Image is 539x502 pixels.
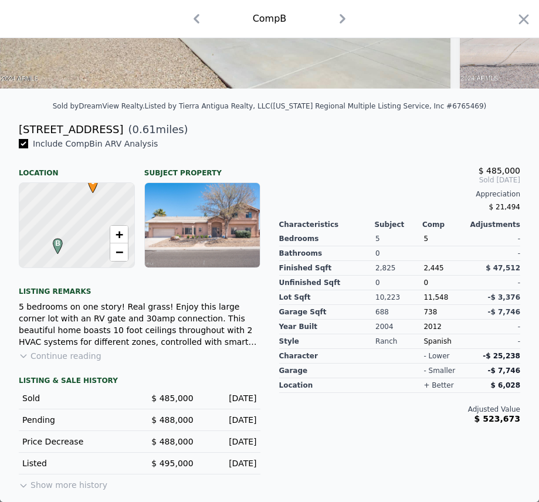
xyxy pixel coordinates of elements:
[489,203,520,211] span: $ 21,494
[375,334,423,349] div: Ranch
[22,414,130,426] div: Pending
[50,238,57,245] div: B
[472,246,520,261] div: -
[279,290,376,305] div: Lot Sqft
[491,381,520,389] span: $ 6,028
[423,279,428,287] span: 0
[144,159,260,178] div: Subject Property
[19,376,260,388] div: LISTING & SALE HISTORY
[151,415,193,425] span: $ 488,000
[423,320,472,334] div: 2012
[470,220,520,229] div: Adjustments
[488,293,520,301] span: -$ 3,376
[375,290,423,305] div: 10,223
[472,276,520,290] div: -
[253,12,287,26] div: Comp B
[423,264,443,272] span: 2,445
[279,349,376,364] div: character
[279,246,376,261] div: Bathrooms
[203,436,257,447] div: [DATE]
[203,457,257,469] div: [DATE]
[19,121,123,138] div: [STREET_ADDRESS]
[375,246,423,261] div: 0
[53,102,145,110] div: Sold by DreamView Realty .
[422,220,470,229] div: Comp
[423,381,453,390] div: + better
[279,334,376,349] div: Style
[488,308,520,316] span: -$ 7,746
[151,459,193,468] span: $ 495,000
[110,243,128,261] a: Zoom out
[19,474,107,491] button: Show more history
[375,261,423,276] div: 2,825
[19,350,101,362] button: Continue reading
[19,277,260,296] div: Listing remarks
[423,366,455,375] div: - smaller
[375,232,423,246] div: 5
[486,264,520,272] span: $ 47,512
[279,175,521,185] span: Sold [DATE]
[279,378,376,393] div: location
[423,308,437,316] span: 738
[375,305,423,320] div: 688
[279,405,521,414] div: Adjusted Value
[474,414,520,423] span: $ 523,673
[472,334,520,349] div: -
[22,457,130,469] div: Listed
[28,139,162,148] span: Include Comp B in ARV Analysis
[19,159,135,178] div: Location
[479,166,520,175] span: $ 485,000
[375,320,423,334] div: 2004
[472,320,520,334] div: -
[22,392,130,404] div: Sold
[374,220,422,229] div: Subject
[279,276,376,290] div: Unfinished Sqft
[483,352,520,360] span: -$ 25,238
[50,238,66,249] span: B
[22,436,130,447] div: Price Decrease
[472,232,520,246] div: -
[279,232,376,246] div: Bedrooms
[110,226,128,243] a: Zoom in
[423,351,449,361] div: - lower
[279,364,376,378] div: garage
[151,437,193,446] span: $ 488,000
[279,261,376,276] div: Finished Sqft
[488,367,520,375] span: -$ 7,746
[116,245,123,259] span: −
[279,320,376,334] div: Year Built
[151,394,193,403] span: $ 485,000
[19,301,260,348] div: 5 bedrooms on one story! Real grass! Enjoy this large corner lot with an RV gate and 30amp connec...
[123,121,188,138] span: ( miles)
[85,177,92,184] div: •
[423,235,428,243] span: 5
[203,392,257,404] div: [DATE]
[116,227,123,242] span: +
[279,305,376,320] div: Garage Sqft
[423,334,472,349] div: Spanish
[203,414,257,426] div: [DATE]
[133,123,156,135] span: 0.61
[375,276,423,290] div: 0
[279,220,375,229] div: Characteristics
[423,293,448,301] span: 11,548
[279,189,521,199] div: Appreciation
[145,102,487,110] div: Listed by Tierra Antigua Realty, LLC ([US_STATE] Regional Multiple Listing Service, Inc #6765469)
